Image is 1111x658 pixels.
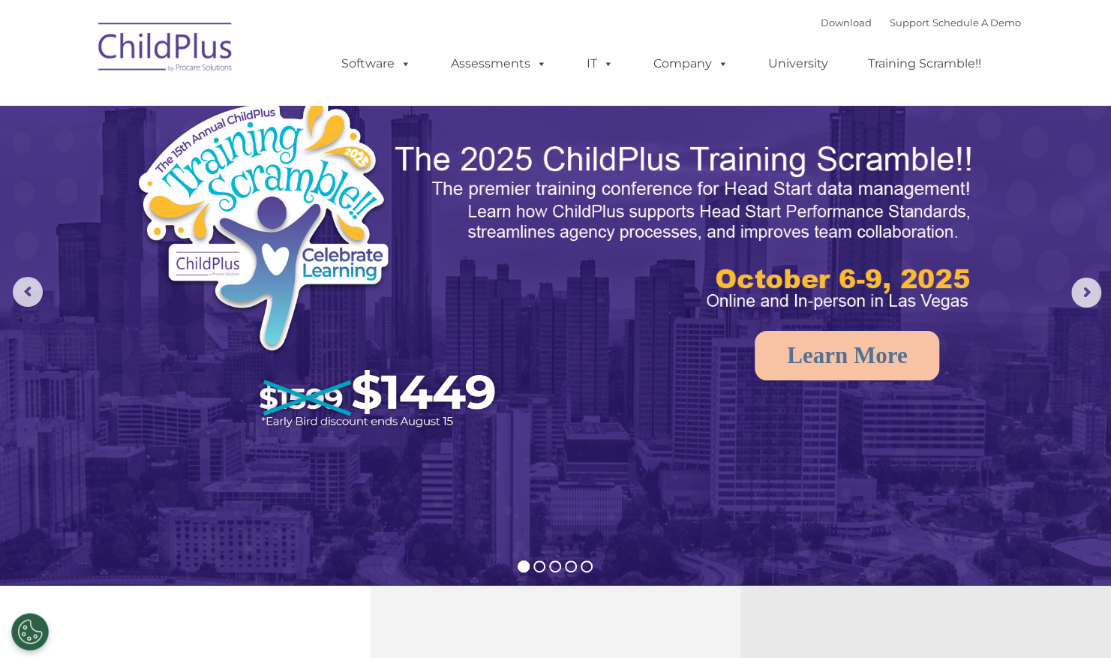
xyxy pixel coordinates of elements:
a: Training Scramble!! [853,49,996,79]
a: Software [326,49,426,79]
img: ChildPlus by Procare Solutions [91,12,241,87]
button: Cookies Settings [11,613,49,650]
a: Assessments [436,49,562,79]
span: Phone number [209,161,272,172]
a: IT [572,49,629,79]
a: Support [890,17,929,29]
a: Learn More [755,331,939,380]
a: Schedule A Demo [932,17,1021,29]
a: Company [638,49,743,79]
span: Last name [209,99,254,110]
iframe: Chat Widget [866,496,1111,658]
a: Download [821,17,872,29]
a: University [753,49,843,79]
font: | [821,17,1021,29]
